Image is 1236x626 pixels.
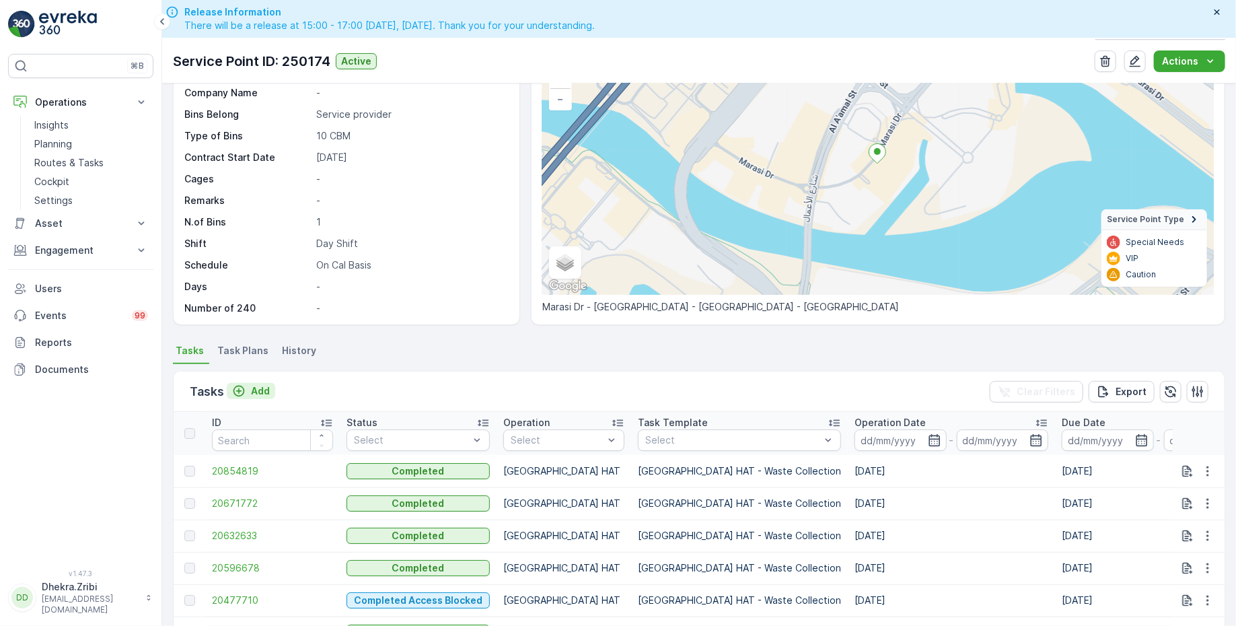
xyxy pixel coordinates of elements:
[316,302,505,315] p: -
[184,498,195,509] div: Toggle Row Selected
[212,594,333,607] a: 20477710
[35,244,126,257] p: Engagement
[848,552,1055,584] td: [DATE]
[184,129,311,143] p: Type of Bins
[392,529,445,543] p: Completed
[1107,214,1184,225] span: Service Point Type
[558,93,565,104] span: −
[316,215,505,229] p: 1
[645,433,820,447] p: Select
[1126,253,1138,264] p: VIP
[497,455,631,487] td: [GEOGRAPHIC_DATA] HAT
[42,580,139,594] p: Dhekra.Zribi
[497,487,631,520] td: [GEOGRAPHIC_DATA] HAT
[35,336,148,349] p: Reports
[184,530,195,541] div: Toggle Row Selected
[1126,269,1156,280] p: Caution
[282,344,316,357] span: History
[29,172,153,191] a: Cockpit
[8,569,153,578] span: v 1.47.3
[184,595,195,606] div: Toggle Row Selected
[631,455,848,487] td: [GEOGRAPHIC_DATA] HAT - Waste Collection
[1116,385,1147,398] p: Export
[546,277,590,295] a: Open this area in Google Maps (opens a new window)
[316,280,505,293] p: -
[316,172,505,186] p: -
[316,151,505,164] p: [DATE]
[848,520,1055,552] td: [DATE]
[336,53,377,69] button: Active
[184,215,311,229] p: N.of Bins
[8,580,153,615] button: DDDhekra.Zribi[EMAIL_ADDRESS][DOMAIN_NAME]
[1062,429,1154,451] input: dd/mm/yyyy
[631,520,848,552] td: [GEOGRAPHIC_DATA] HAT - Waste Collection
[212,529,333,543] a: 20632633
[1157,432,1161,448] p: -
[638,416,708,429] p: Task Template
[8,11,35,38] img: logo
[212,464,333,478] span: 20854819
[550,248,580,277] a: Layers
[354,594,482,607] p: Completed Access Blocked
[184,172,311,186] p: Cages
[347,416,377,429] p: Status
[503,416,550,429] p: Operation
[848,487,1055,520] td: [DATE]
[848,455,1055,487] td: [DATE]
[212,429,333,451] input: Search
[34,118,69,132] p: Insights
[855,429,947,451] input: dd/mm/yyyy
[1101,209,1207,230] summary: Service Point Type
[1089,381,1155,403] button: Export
[8,210,153,237] button: Asset
[341,55,371,68] p: Active
[34,194,73,207] p: Settings
[347,495,490,512] button: Completed
[184,108,311,121] p: Bins Belong
[35,217,126,230] p: Asset
[35,309,124,322] p: Events
[848,584,1055,617] td: [DATE]
[392,497,445,510] p: Completed
[184,86,311,100] p: Company Name
[42,594,139,615] p: [EMAIL_ADDRESS][DOMAIN_NAME]
[212,497,333,510] a: 20671772
[316,108,505,121] p: Service provider
[1126,237,1184,248] p: Special Needs
[497,584,631,617] td: [GEOGRAPHIC_DATA] HAT
[347,528,490,544] button: Completed
[217,344,268,357] span: Task Plans
[316,194,505,207] p: -
[184,151,311,164] p: Contract Start Date
[176,344,204,357] span: Tasks
[546,277,590,295] img: Google
[316,129,505,143] p: 10 CBM
[8,89,153,116] button: Operations
[173,51,330,71] p: Service Point ID: 250174
[511,433,604,447] p: Select
[8,237,153,264] button: Engagement
[392,464,445,478] p: Completed
[190,382,224,401] p: Tasks
[631,584,848,617] td: [GEOGRAPHIC_DATA] HAT - Waste Collection
[8,302,153,329] a: Events99
[184,280,311,293] p: Days
[184,19,595,32] span: There will be a release at 15:00 - 17:00 [DATE], [DATE]. Thank you for your understanding.
[34,156,104,170] p: Routes & Tasks
[542,300,1214,314] p: Marasi Dr - [GEOGRAPHIC_DATA] - [GEOGRAPHIC_DATA] - [GEOGRAPHIC_DATA]
[212,561,333,575] a: 20596678
[347,463,490,479] button: Completed
[29,135,153,153] a: Planning
[392,561,445,575] p: Completed
[35,282,148,295] p: Users
[347,592,490,608] button: Completed Access Blocked
[251,384,270,398] p: Add
[35,96,126,109] p: Operations
[39,11,97,38] img: logo_light-DOdMpM7g.png
[497,520,631,552] td: [GEOGRAPHIC_DATA] HAT
[1154,50,1225,72] button: Actions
